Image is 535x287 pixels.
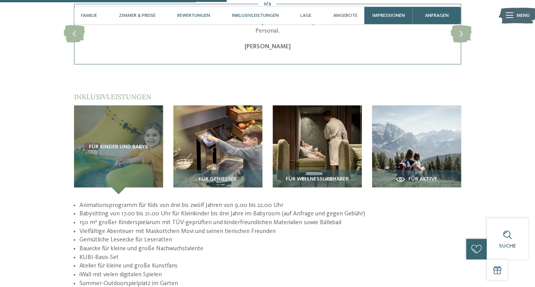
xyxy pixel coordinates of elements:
[79,253,461,262] li: KUBI-Basis-Set
[177,13,210,18] span: Bewertungen
[425,13,449,18] span: anfragen
[333,13,357,18] span: Angebote
[79,227,461,236] li: Vielfältige Abenteuer mit Maskottchen Movi und seinen tierischen Freunden
[74,92,151,101] span: Inklusivleistungen
[109,18,426,35] p: Wir hatten eine tolle Zeit und würden dieses Hotel auf jeden Fall weiterempfehlen. Alles Lob an d...
[89,144,148,150] span: Für Kinder und Babys
[79,218,461,227] li: 150 m² großer Kinderspielarum mit TÜV-geprüften und kinderfreundlichen Materialien sowie Bällebad
[300,13,311,18] span: Lage
[232,13,279,18] span: Inklusivleistungen
[199,176,237,182] span: Für Genießer
[372,105,461,194] img: Eine glückliche Familienauszeit in Corvara
[79,236,461,244] li: Gemütliche Leseecke für Leseratten
[499,243,516,249] span: Suche
[81,13,97,18] span: Familie
[119,13,156,18] span: Zimmer & Preise
[408,176,437,182] span: Für Aktive
[79,271,461,279] li: iWall mit vielen digitalen Spielen
[372,13,405,18] span: Impressionen
[273,105,362,194] img: Eine glückliche Familienauszeit in Corvara
[79,244,461,253] li: Bauecke für kleine und große Nachwuchstalente
[285,176,349,182] span: Für Wellnessliebhaber
[173,105,262,194] img: Eine glückliche Familienauszeit in Corvara
[79,201,461,210] li: Animationsprogramm für Kids von drei bis zwölf Jahren von 9.00 bis 22.00 Uhr
[79,262,461,271] li: Atelier für kleine und große Kunstfans
[244,44,290,50] span: [PERSON_NAME]
[79,210,461,218] li: Babysitting von 17.00 bis 21.00 Uhr für Kleinkinder bis drei Jahre im Babyroom (auf Anfrage und g...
